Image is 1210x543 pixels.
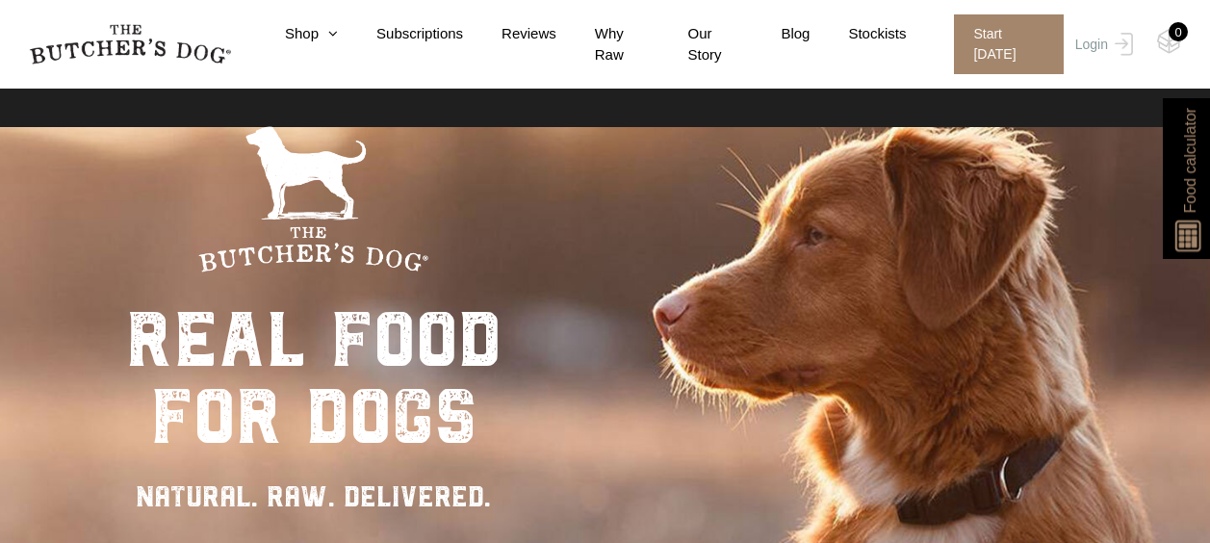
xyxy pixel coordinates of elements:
[1169,22,1188,41] div: 0
[742,23,810,45] a: Blog
[1178,108,1201,213] span: Food calculator
[463,23,556,45] a: Reviews
[810,23,906,45] a: Stockists
[556,23,650,66] a: Why Raw
[246,23,338,45] a: Shop
[1070,14,1133,74] a: Login
[650,23,743,66] a: Our Story
[1157,29,1181,54] img: TBD_Cart-Empty.png
[126,475,502,518] div: NATURAL. RAW. DELIVERED.
[338,23,463,45] a: Subscriptions
[935,14,1069,74] a: Start [DATE]
[126,301,502,455] div: real food for dogs
[954,14,1063,74] span: Start [DATE]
